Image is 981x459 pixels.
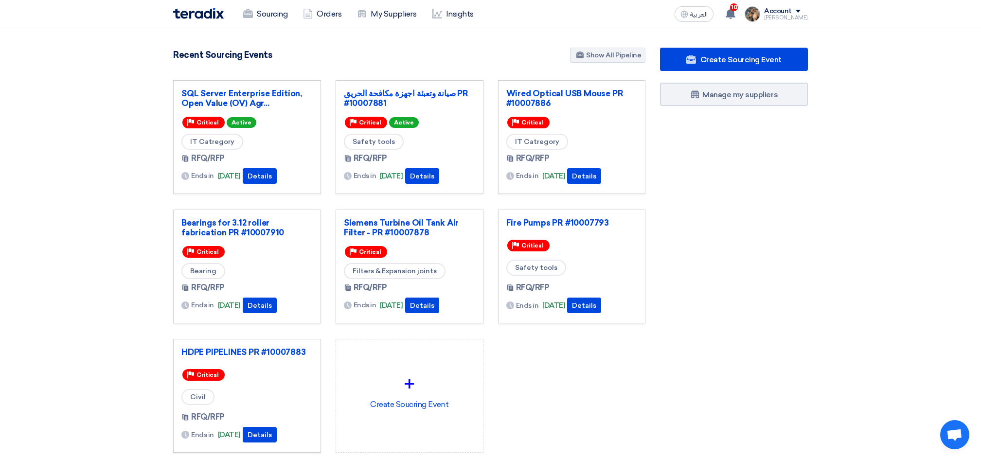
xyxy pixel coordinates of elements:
[196,119,219,126] span: Critical
[173,50,272,60] h4: Recent Sourcing Events
[521,242,544,249] span: Critical
[344,347,475,433] div: Create Soucring Event
[405,168,439,184] button: Details
[344,218,475,237] a: Siemens Turbine Oil Tank Air Filter - PR #10007878
[675,6,713,22] button: العربية
[218,300,241,311] span: [DATE]
[243,168,277,184] button: Details
[660,83,808,106] a: Manage my suppliers
[567,298,601,313] button: Details
[181,347,313,357] a: HDPE PIPELINES PR #10007883
[516,282,550,294] span: RFQ/RFP
[295,3,349,25] a: Orders
[730,3,738,11] span: 10
[745,6,760,22] img: file_1710751448746.jpg
[191,171,214,181] span: Ends in
[354,300,376,310] span: Ends in
[542,171,565,182] span: [DATE]
[516,171,539,181] span: Ends in
[567,168,601,184] button: Details
[521,119,544,126] span: Critical
[506,134,568,150] span: IT Catregory
[344,263,446,279] span: Filters & Expansion joints
[354,153,387,164] span: RFQ/RFP
[191,430,214,440] span: Ends in
[516,153,550,164] span: RFQ/RFP
[243,298,277,313] button: Details
[235,3,295,25] a: Sourcing
[191,411,225,423] span: RFQ/RFP
[380,171,403,182] span: [DATE]
[940,420,969,449] div: Open chat
[506,88,638,108] a: Wired Optical USB Mouse PR #10007886
[196,371,219,378] span: Critical
[764,7,792,16] div: Account
[764,15,808,20] div: [PERSON_NAME]
[218,171,241,182] span: [DATE]
[243,427,277,442] button: Details
[570,48,645,63] a: Show All Pipeline
[389,117,419,128] span: Active
[542,300,565,311] span: [DATE]
[380,300,403,311] span: [DATE]
[359,248,381,255] span: Critical
[359,119,381,126] span: Critical
[191,300,214,310] span: Ends in
[218,429,241,441] span: [DATE]
[690,11,708,18] span: العربية
[506,260,566,276] span: Safety tools
[181,218,313,237] a: Bearings for 3.12 roller fabrication PR #10007910
[191,153,225,164] span: RFQ/RFP
[516,300,539,311] span: Ends in
[191,282,225,294] span: RFQ/RFP
[173,8,224,19] img: Teradix logo
[344,88,475,108] a: صيانة وتعبئة اجهزة مكافحة الحريق PR #10007881
[425,3,482,25] a: Insights
[405,298,439,313] button: Details
[227,117,256,128] span: Active
[181,263,225,279] span: Bearing
[344,134,404,150] span: Safety tools
[506,218,638,228] a: Fire Pumps PR #10007793
[196,248,219,255] span: Critical
[181,88,313,108] a: SQL Server Enterprise Edition, Open Value (OV) Agr...
[354,171,376,181] span: Ends in
[700,55,782,64] span: Create Sourcing Event
[349,3,424,25] a: My Suppliers
[181,134,243,150] span: IT Catregory
[344,370,475,399] div: +
[354,282,387,294] span: RFQ/RFP
[181,389,214,405] span: Civil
